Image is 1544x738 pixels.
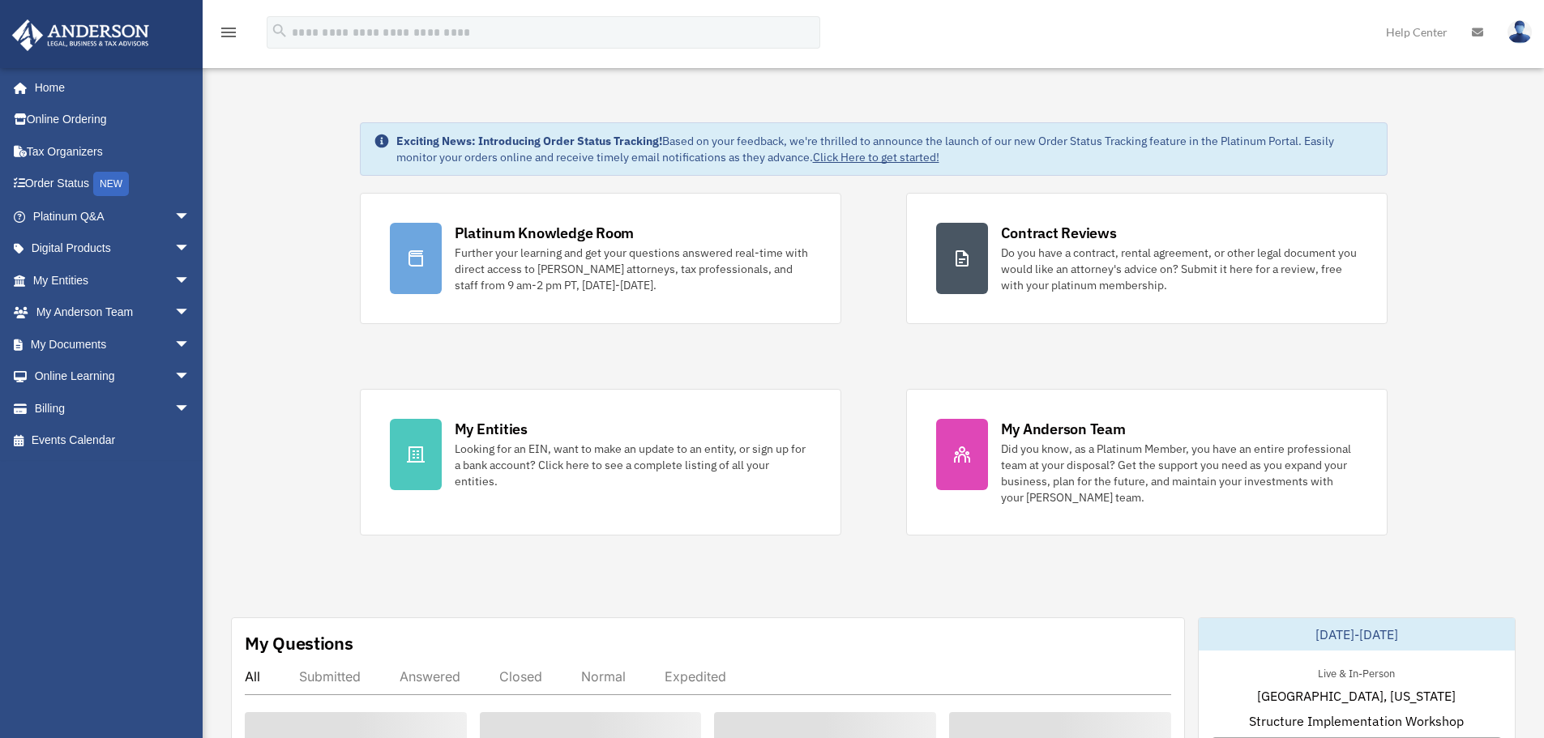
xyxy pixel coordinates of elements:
span: [GEOGRAPHIC_DATA], [US_STATE] [1257,686,1456,706]
a: Online Learningarrow_drop_down [11,360,215,393]
span: arrow_drop_down [174,328,207,361]
div: Platinum Knowledge Room [455,223,635,243]
a: Events Calendar [11,424,215,457]
a: My Entitiesarrow_drop_down [11,264,215,296]
strong: Exciting News: Introducing Order Status Tracking! [396,134,662,148]
span: Structure Implementation Workshop [1249,711,1464,731]
a: My Documentsarrow_drop_down [11,328,215,360]
div: [DATE]-[DATE] [1199,618,1515,651]
i: search [271,22,289,40]
div: Answered [400,668,460,685]
div: Did you know, as a Platinum Member, you have an entire professional team at your disposal? Get th... [1001,441,1358,506]
span: arrow_drop_down [174,264,207,297]
span: arrow_drop_down [174,392,207,425]
a: My Anderson Team Did you know, as a Platinum Member, you have an entire professional team at your... [906,389,1388,535]
div: NEW [93,172,129,196]
div: Closed [499,668,542,685]
span: arrow_drop_down [174,232,207,266]
a: Online Ordering [11,104,215,136]
a: Billingarrow_drop_down [11,392,215,424]
div: My Entities [455,419,528,439]
a: Order StatusNEW [11,168,215,201]
div: All [245,668,260,685]
a: Platinum Q&Aarrow_drop_down [11,200,215,232]
span: arrow_drop_down [174,200,207,233]
a: Click Here to get started! [813,150,939,164]
a: Platinum Knowledge Room Further your learning and get your questions answered real-time with dire... [360,193,841,324]
div: My Anderson Team [1001,419,1126,439]
div: Based on your feedback, we're thrilled to announce the launch of our new Order Status Tracking fe... [396,133,1374,165]
a: Tax Organizers [11,135,215,168]
div: Submitted [299,668,361,685]
div: Further your learning and get your questions answered real-time with direct access to [PERSON_NAM... [455,245,811,293]
div: Expedited [665,668,726,685]
a: Home [11,71,207,104]
div: Normal [581,668,626,685]
a: Digital Productsarrow_drop_down [11,232,215,265]
div: Contract Reviews [1001,223,1117,243]
a: My Entities Looking for an EIN, want to make an update to an entity, or sign up for a bank accoun... [360,389,841,535]
div: Looking for an EIN, want to make an update to an entity, or sign up for a bank account? Click her... [455,441,811,489]
div: Do you have a contract, rental agreement, or other legal document you would like an attorney's ad... [1001,245,1358,293]
img: User Pic [1508,20,1532,44]
div: Live & In-Person [1305,663,1408,680]
img: Anderson Advisors Platinum Portal [7,19,154,51]
div: My Questions [245,631,353,655]
a: menu [219,28,238,42]
a: My Anderson Teamarrow_drop_down [11,296,215,329]
span: arrow_drop_down [174,360,207,394]
span: arrow_drop_down [174,296,207,330]
i: menu [219,23,238,42]
a: Contract Reviews Do you have a contract, rental agreement, or other legal document you would like... [906,193,1388,324]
